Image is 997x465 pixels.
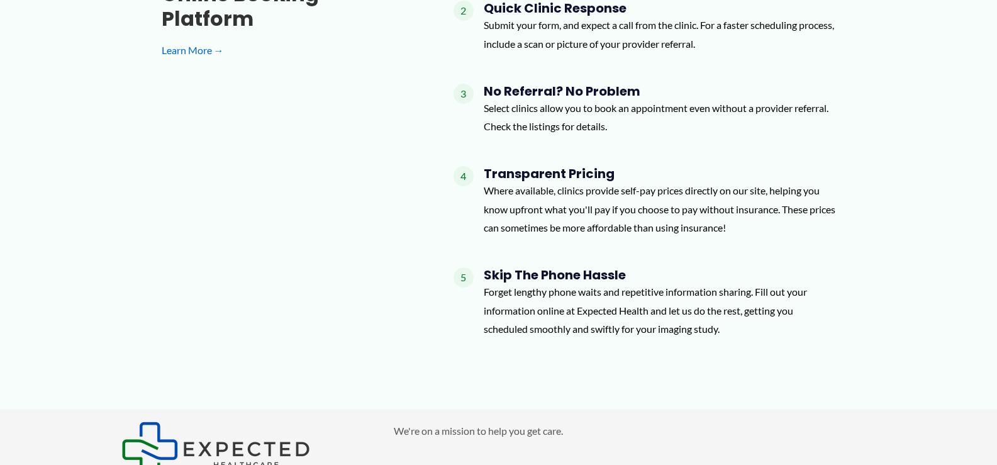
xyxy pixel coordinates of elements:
h4: Skip the Phone Hassle [484,267,836,283]
p: We're on a mission to help you get care. [394,422,876,440]
h4: No Referral? No Problem [484,84,836,99]
a: Learn More → [162,41,413,60]
span: 3 [454,84,474,104]
h4: Transparent Pricing [484,166,836,181]
p: Select clinics allow you to book an appointment even without a provider referral. Check the listi... [484,99,836,136]
p: Forget lengthy phone waits and repetitive information sharing. Fill out your information online a... [484,283,836,339]
p: Where available, clinics provide self-pay prices directly on our site, helping you know upfront w... [484,181,836,237]
span: 5 [454,267,474,288]
p: Submit your form, and expect a call from the clinic. For a faster scheduling process, include a s... [484,16,836,53]
h4: Quick Clinic Response [484,1,836,16]
span: 2 [454,1,474,21]
span: 4 [454,166,474,186]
